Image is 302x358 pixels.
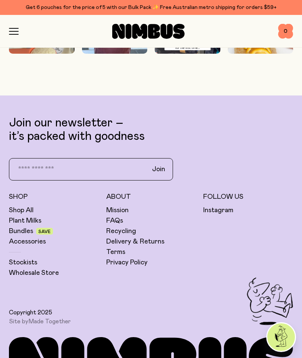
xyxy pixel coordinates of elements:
a: Terms [106,248,125,257]
h5: Shop [9,192,99,201]
h5: About [106,192,196,201]
a: Bundles [9,227,33,236]
a: Accessories [9,237,46,246]
a: Mission [106,206,129,215]
button: 0 [278,24,293,39]
div: Get 6 pouches for the price of 5 with our Bulk Pack ✨ Free Australian metro shipping for orders $59+ [9,3,293,12]
a: Wholesale Store [9,268,59,277]
p: Join our newsletter – it’s packed with goodness [9,116,293,143]
span: Save [38,229,51,234]
span: Copyright 2025 [9,309,52,316]
a: Recycling [106,227,136,236]
a: FAQs [106,216,123,225]
img: agent [267,323,295,351]
a: Delivery & Returns [106,237,164,246]
h5: Follow Us [203,192,293,201]
span: Join [152,165,165,174]
a: Privacy Policy [106,258,148,267]
button: Join [146,161,171,177]
a: Instagram [203,206,233,215]
a: Plant Milks [9,216,41,225]
span: Site by [9,318,71,325]
a: Made Together [28,318,71,324]
a: Shop All [9,206,34,215]
a: Stockists [9,258,37,267]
